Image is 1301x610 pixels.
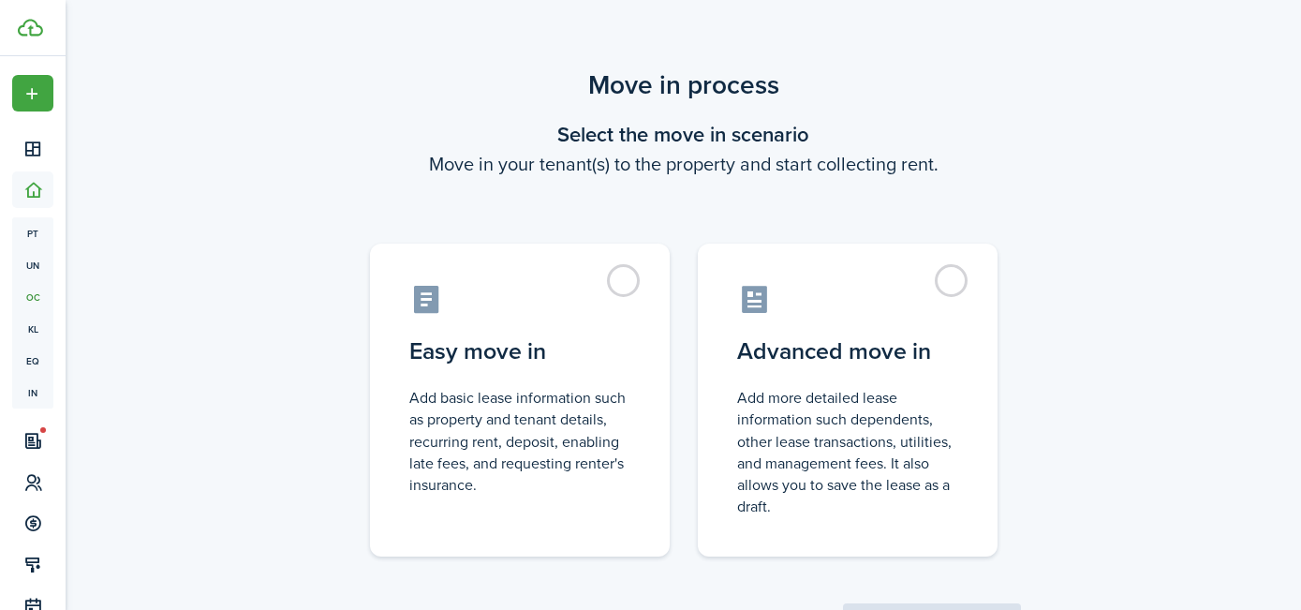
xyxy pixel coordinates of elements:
[737,335,958,368] control-radio-card-title: Advanced move in
[12,249,53,281] a: un
[12,217,53,249] a: pt
[347,119,1021,150] wizard-step-header-title: Select the move in scenario
[347,66,1021,105] scenario-title: Move in process
[12,345,53,377] a: eq
[12,313,53,345] a: kl
[18,19,43,37] img: TenantCloud
[12,281,53,313] a: oc
[12,377,53,409] a: in
[737,387,958,517] control-radio-card-description: Add more detailed lease information such dependents, other lease transactions, utilities, and man...
[409,387,630,496] control-radio-card-description: Add basic lease information such as property and tenant details, recurring rent, deposit, enablin...
[409,335,630,368] control-radio-card-title: Easy move in
[12,75,53,112] button: Open menu
[347,150,1021,178] wizard-step-header-description: Move in your tenant(s) to the property and start collecting rent.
